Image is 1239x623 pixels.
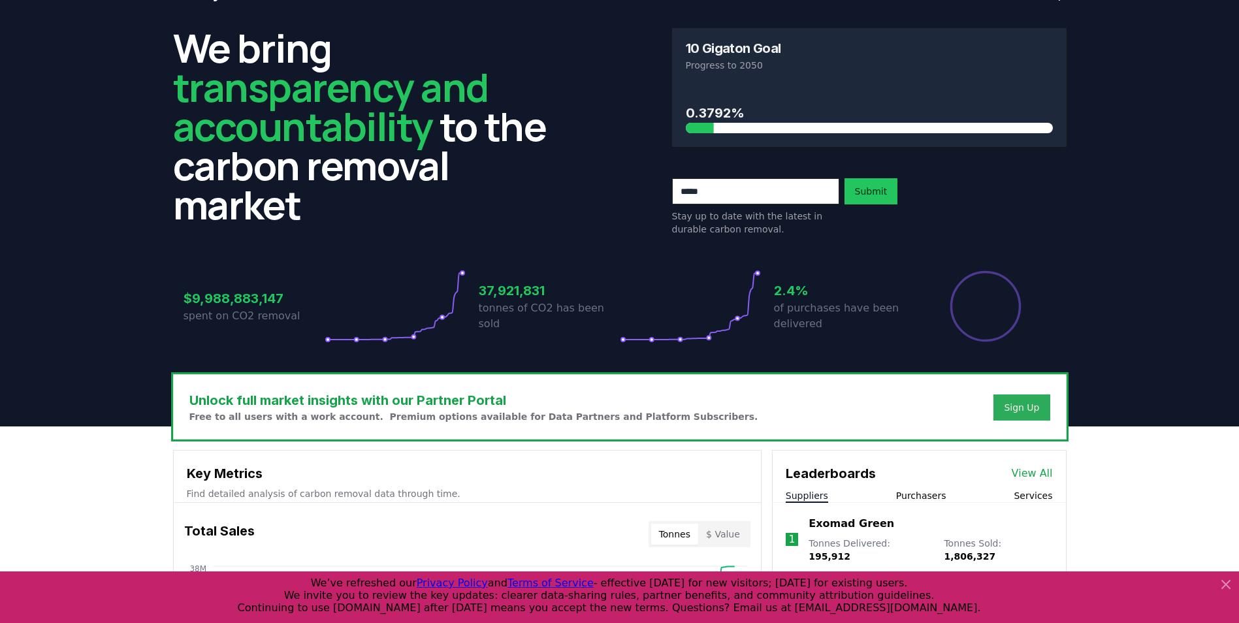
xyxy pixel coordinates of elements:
[786,489,828,502] button: Suppliers
[184,289,325,308] h3: $9,988,883,147
[189,564,206,573] tspan: 38M
[774,300,915,332] p: of purchases have been delivered
[993,394,1050,421] button: Sign Up
[173,28,568,224] h2: We bring to the carbon removal market
[672,210,839,236] p: Stay up to date with the latest in durable carbon removal.
[788,532,795,547] p: 1
[944,537,1052,563] p: Tonnes Sold :
[809,537,931,563] p: Tonnes Delivered :
[189,410,758,423] p: Free to all users with a work account. Premium options available for Data Partners and Platform S...
[187,464,748,483] h3: Key Metrics
[1004,401,1039,414] a: Sign Up
[1012,466,1053,481] a: View All
[479,300,620,332] p: tonnes of CO2 has been sold
[686,42,781,55] h3: 10 Gigaton Goal
[1014,489,1052,502] button: Services
[949,270,1022,343] div: Percentage of sales delivered
[686,59,1053,72] p: Progress to 2050
[698,524,748,545] button: $ Value
[845,178,898,204] button: Submit
[479,281,620,300] h3: 37,921,831
[809,551,850,562] span: 195,912
[184,308,325,324] p: spent on CO2 removal
[944,551,995,562] span: 1,806,327
[786,464,876,483] h3: Leaderboards
[187,487,748,500] p: Find detailed analysis of carbon removal data through time.
[774,281,915,300] h3: 2.4%
[184,521,255,547] h3: Total Sales
[189,391,758,410] h3: Unlock full market insights with our Partner Portal
[651,524,698,545] button: Tonnes
[173,60,489,153] span: transparency and accountability
[686,103,1053,123] h3: 0.3792%
[809,516,894,532] a: Exomad Green
[896,489,946,502] button: Purchasers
